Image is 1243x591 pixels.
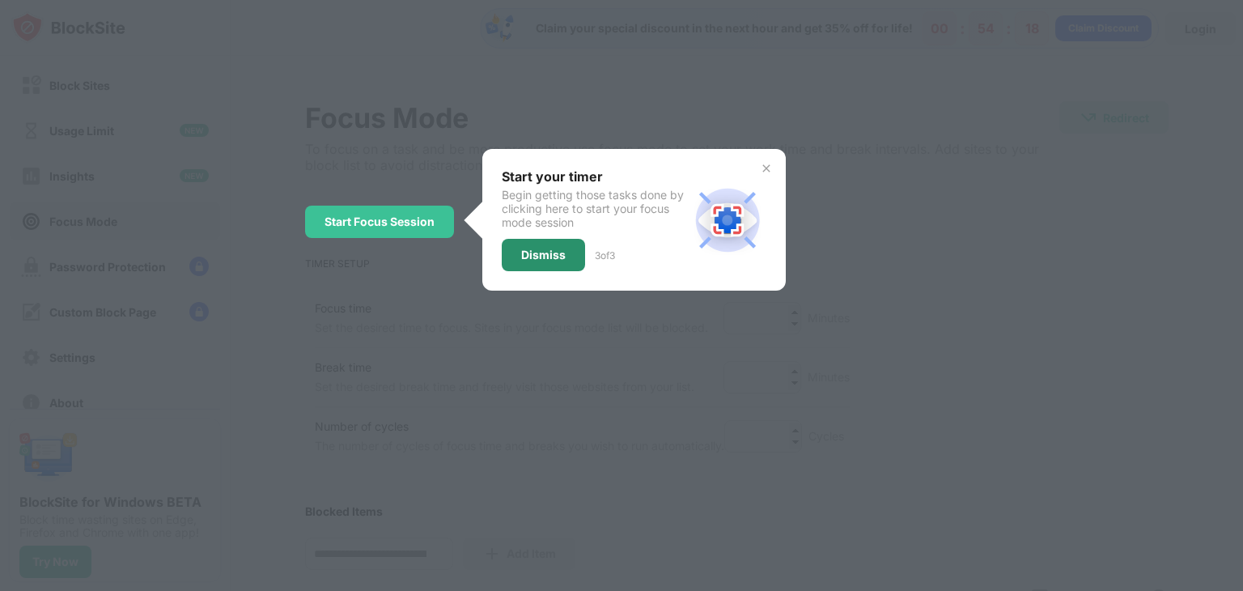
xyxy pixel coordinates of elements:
img: focus-mode-session.svg [689,181,766,259]
img: x-button.svg [760,162,773,175]
div: Start your timer [502,168,689,185]
div: 3 of 3 [595,249,615,261]
div: Begin getting those tasks done by clicking here to start your focus mode session [502,188,689,229]
div: Start Focus Session [325,215,435,228]
div: Dismiss [521,249,566,261]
